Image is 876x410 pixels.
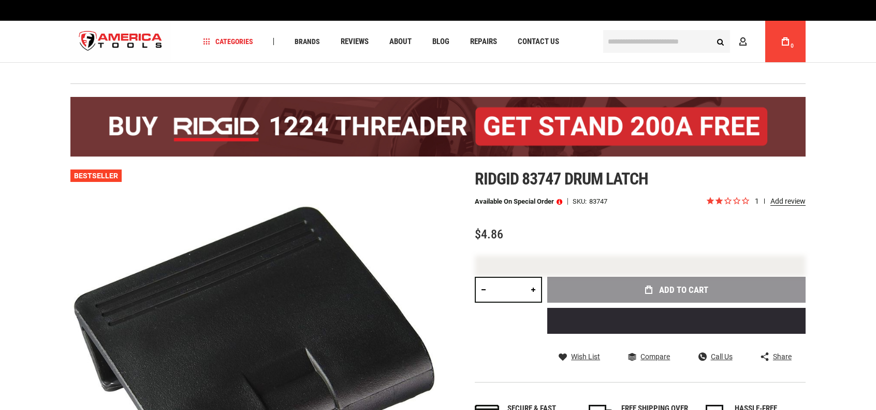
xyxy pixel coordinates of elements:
span: About [389,38,412,46]
p: Available on Special Order [475,198,562,205]
span: Compare [640,353,670,360]
span: Reviews [341,38,369,46]
span: Ridgid 83747 drum latch [475,169,648,189]
span: 1 reviews [755,197,806,205]
button: Search [710,32,730,51]
a: Categories [199,35,258,49]
span: Wish List [571,353,600,360]
span: Brands [295,38,320,45]
a: Wish List [559,352,600,361]
span: Blog [432,38,449,46]
a: 0 [776,21,795,62]
a: Reviews [336,35,373,49]
div: 83747 [589,198,607,205]
span: Share [773,353,792,360]
img: BOGO: Buy the RIDGID® 1224 Threader (26092), get the 92467 200A Stand FREE! [70,97,806,157]
span: $4.86 [475,227,503,242]
a: About [385,35,416,49]
a: Compare [628,352,670,361]
strong: SKU [573,198,589,205]
span: 0 [791,43,794,49]
span: Call Us [711,353,733,360]
span: Repairs [470,38,497,46]
a: store logo [70,22,171,61]
img: America Tools [70,22,171,61]
span: Categories [203,38,253,45]
a: Brands [290,35,325,49]
span: Rated 2.0 out of 5 stars 1 reviews [706,196,806,207]
span: review [764,199,765,204]
a: Call Us [698,352,733,361]
a: Repairs [465,35,502,49]
a: Contact Us [513,35,564,49]
a: Blog [428,35,454,49]
span: Contact Us [518,38,559,46]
